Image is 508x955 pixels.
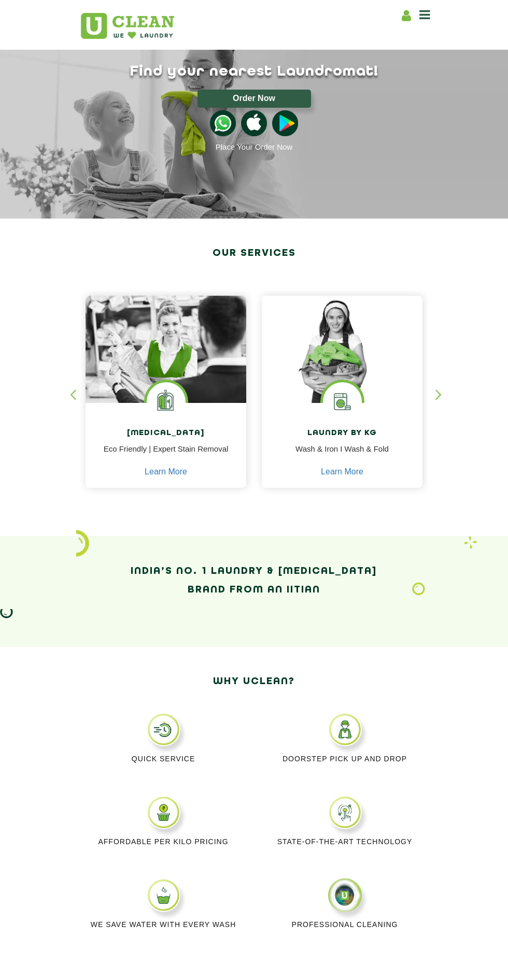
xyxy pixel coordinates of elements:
[86,296,246,425] img: Drycleaners near me
[73,63,435,80] h1: Find your nearest Laundromat!
[262,296,422,403] img: a girl with laundry basket
[147,795,180,829] img: affordable_per_kilo_pricing_11zon.webp
[197,90,311,108] button: Order Now
[323,382,362,421] img: laundry washing machine
[76,530,89,557] img: icon_2.png
[80,672,428,691] h2: Why Uclean?
[80,920,246,929] p: We Save Water with every wash
[93,443,238,467] p: Eco Friendly | Expert Stain Removal
[262,837,428,846] p: State-of-the-art Technology
[147,382,186,421] img: Laundry Services near me
[412,582,425,596] img: Laundry
[147,713,180,746] img: QUICK_SERVICE_11zon.webp
[328,795,362,829] img: STATE_OF_THE_ART_TECHNOLOGY_11zon.webp
[270,429,415,438] h4: Laundry by Kg
[321,467,363,476] a: Learn More
[270,443,415,467] p: Wash & Iron I Wash & Fold
[210,110,236,136] img: whatsappicon.png
[328,713,362,746] img: DOORSTEP_PICK_UP_AND_DROP_11zon.webp
[145,467,187,476] a: Learn More
[147,878,180,912] img: WE_SAVE_WATER-WITH_EVERY_WASH_CYCLE_11zon.webp
[80,754,246,763] p: Quick Service
[328,878,362,912] img: center_logo.png
[80,562,428,599] h2: India’s No. 1 Laundry & [MEDICAL_DATA] Brand from an IITian
[80,837,246,846] p: Affordable per kilo pricing
[241,110,267,136] img: apple-icon.png
[80,244,428,263] h2: Our Services
[262,754,428,763] p: Doorstep Pick up and Drop
[464,536,477,549] img: Laundry wash and iron
[216,142,292,151] a: Place Your Order Now
[272,110,298,136] img: playstoreicon.png
[93,429,238,438] h4: [MEDICAL_DATA]
[81,13,174,39] img: UClean Laundry and Dry Cleaning
[262,920,428,929] p: Professional cleaning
